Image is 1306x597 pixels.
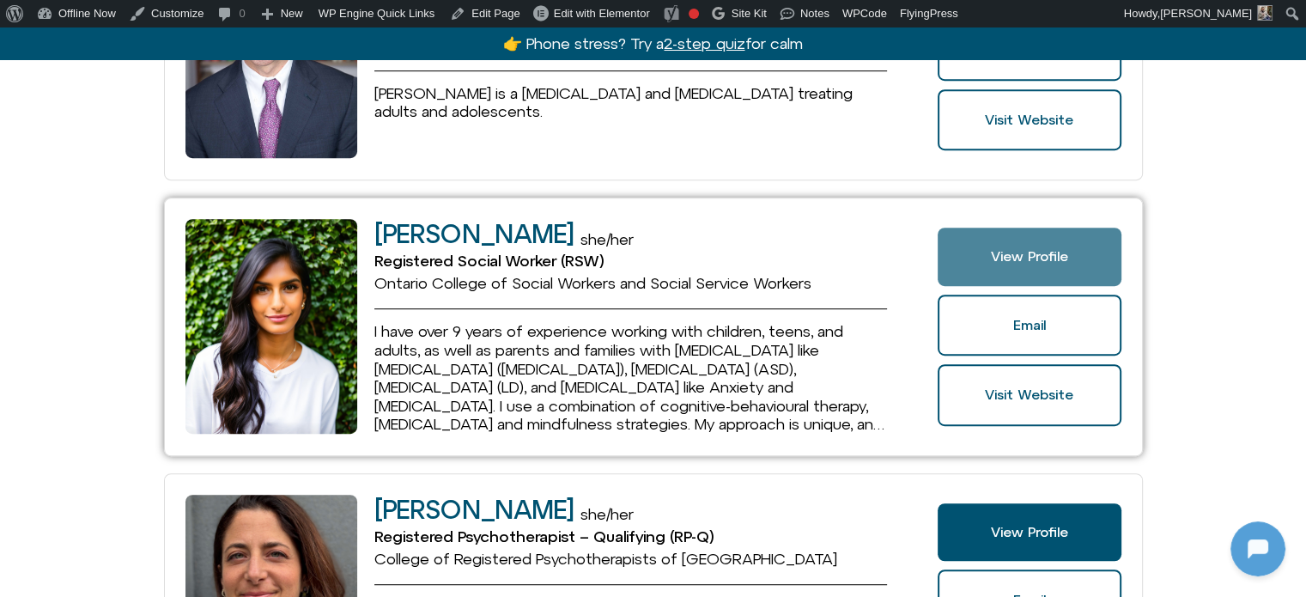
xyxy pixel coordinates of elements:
span: Visit Website [985,113,1073,128]
a: Email [938,295,1121,356]
span: Visit Website [985,387,1073,403]
p: I have over 9 years of experience working with children, teens, and adults, as well as parents an... [374,322,888,434]
a: View Profile [938,228,1121,286]
a: Website [938,89,1121,151]
span: Edit with Elementor [554,7,650,20]
svg: Close Chatbot Button [300,8,329,37]
u: 2-step quiz [664,34,744,52]
a: View Profile [938,503,1121,562]
span: Ontario College of Social Workers and Social Service Workers [374,274,811,292]
svg: Voice Input Button [294,441,321,468]
span: she/her [580,230,634,248]
button: Expand Header Button [4,4,339,40]
div: Focus keyphrase not set [689,9,699,19]
textarea: Message Input [29,446,266,463]
span: Email [1013,318,1046,333]
img: N5FCcHC.png [137,254,206,323]
span: View Profile [991,525,1068,540]
span: she/her [580,505,634,523]
span: View Profile [991,249,1068,265]
span: [PERSON_NAME] [1160,7,1252,20]
h2: [PERSON_NAME] [374,220,574,248]
h2: [PERSON_NAME] [374,496,574,524]
span: College of Registered Psychotherapists of [GEOGRAPHIC_DATA] [374,550,837,568]
div: Bio [374,84,888,121]
svg: Restart Conversation Button [270,8,300,37]
span: Registered Social Worker (RSW) [374,252,604,270]
a: 👉 Phone stress? Try a2-step quizfor calm [503,34,802,52]
iframe: Botpress [1230,521,1285,576]
h1: [DOMAIN_NAME] [106,341,237,365]
span: Site Kit [732,7,767,20]
img: N5FCcHC.png [15,9,43,36]
h2: [DOMAIN_NAME] [51,11,264,34]
a: Website [938,364,1121,426]
span: Registered Psychotherapist – Qualifying (RP-Q) [374,527,714,545]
